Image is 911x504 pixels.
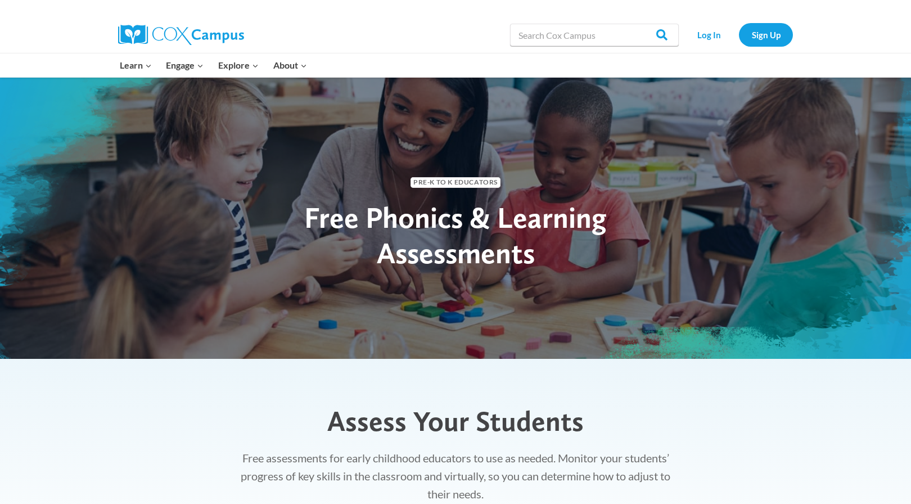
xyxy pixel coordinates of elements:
span: Explore [218,58,259,73]
span: Assess Your Students [327,404,584,438]
a: Sign Up [739,23,793,46]
span: About [273,58,307,73]
input: Search Cox Campus [510,24,679,46]
nav: Secondary Navigation [684,23,793,46]
nav: Primary Navigation [112,53,314,77]
span: Engage [166,58,204,73]
span: Free Phonics & Learning Assessments [304,200,607,270]
span: Learn [120,58,152,73]
a: Log In [684,23,733,46]
span: Pre-K to K Educators [411,177,500,188]
img: Cox Campus [118,25,244,45]
p: Free assessments for early childhood educators to use as needed. Monitor your students’ progress ... [238,449,673,503]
